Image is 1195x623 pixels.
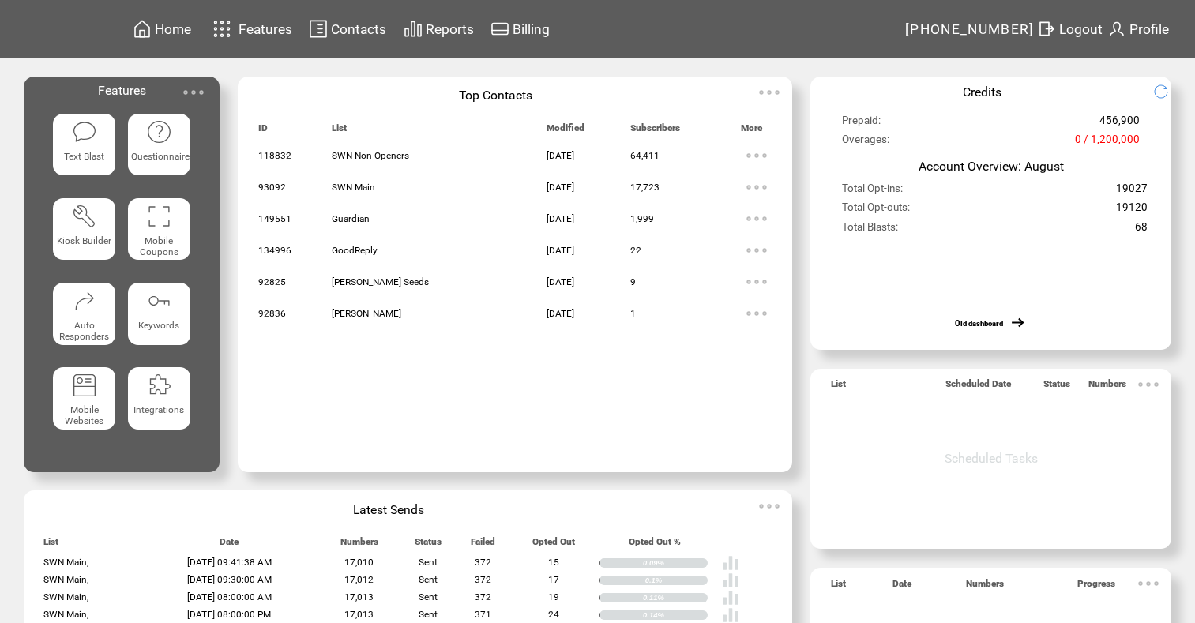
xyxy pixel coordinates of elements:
span: Opted Out [532,536,575,554]
span: [DATE] 09:41:38 AM [187,557,272,568]
span: More [741,122,762,141]
span: 93092 [258,182,286,193]
span: Reports [426,21,474,37]
span: 372 [475,557,491,568]
span: Status [1043,378,1070,396]
span: Latest Sends [353,502,424,517]
img: ellypsis.svg [753,77,785,108]
span: Sent [419,574,438,585]
span: Keywords [138,320,179,331]
span: SWN Main, [43,609,88,620]
a: Mobile Websites [53,367,115,439]
img: refresh.png [1153,84,1181,99]
span: SWN Main, [43,574,88,585]
span: 9 [630,276,636,287]
span: Features [98,83,146,98]
span: 1 [630,308,636,319]
img: ellypsis.svg [741,140,772,171]
span: 92836 [258,308,286,319]
img: creidtcard.svg [490,19,509,39]
div: 0.11% [643,593,708,602]
span: Scheduled Date [945,378,1011,396]
span: Total Blasts: [842,221,898,240]
span: Mobile Websites [65,404,103,426]
img: poll%20-%20white.svg [722,572,739,589]
span: Failed [471,536,495,554]
span: 64,411 [630,150,660,161]
img: ellypsis.svg [1133,568,1164,599]
img: chart.svg [404,19,423,39]
img: auto-responders.svg [72,288,97,313]
span: Scheduled Tasks [945,451,1038,466]
div: 0.09% [643,558,708,568]
span: Billing [513,21,550,37]
a: Reports [401,17,476,41]
span: [PERSON_NAME] [332,308,401,319]
img: ellypsis.svg [741,298,772,329]
span: ID [258,122,268,141]
span: 15 [548,557,559,568]
span: 17 [548,574,559,585]
span: 134996 [258,245,291,256]
img: coupons.svg [146,204,171,229]
span: Modified [547,122,584,141]
div: 0.14% [643,610,708,620]
img: ellypsis.svg [753,490,785,522]
img: ellypsis.svg [1133,369,1164,400]
img: ellypsis.svg [178,77,209,108]
span: SWN Main, [43,557,88,568]
span: SWN Main, [43,591,88,602]
span: [DATE] [547,150,574,161]
span: SWN Main [332,182,375,193]
span: [PHONE_NUMBER] [905,21,1035,37]
img: keywords.svg [146,288,171,313]
span: Guardian [332,213,370,224]
span: [DATE] [547,308,574,319]
a: Features [206,13,295,44]
span: Sent [419,591,438,602]
span: [DATE] 09:30:00 AM [187,574,272,585]
div: 0.1% [645,576,708,585]
a: Profile [1105,17,1171,41]
span: 371 [475,609,491,620]
span: Status [415,536,442,554]
a: Contacts [306,17,389,41]
span: Numbers [966,578,1004,596]
span: List [332,122,347,141]
span: List [43,536,58,554]
span: 19 [548,591,559,602]
img: ellypsis.svg [741,235,772,266]
img: questionnaire.svg [146,119,171,144]
span: Sent [419,557,438,568]
span: [PERSON_NAME] Seeds [332,276,429,287]
span: Home [155,21,191,37]
img: tool%201.svg [72,204,97,229]
span: [DATE] [547,213,574,224]
img: features.svg [209,16,236,42]
span: 17,010 [344,557,374,568]
img: exit.svg [1037,19,1056,39]
a: Keywords [128,283,190,355]
span: Total Opt-ins: [842,182,903,201]
span: List [831,378,846,396]
a: Auto Responders [53,283,115,355]
img: home.svg [133,19,152,39]
img: poll%20-%20white.svg [722,554,739,572]
span: 19120 [1116,201,1148,220]
span: Sent [419,609,438,620]
span: Credits [963,84,1001,99]
span: Top Contacts [459,88,532,103]
img: contacts.svg [309,19,328,39]
span: [DATE] 08:00:00 AM [187,591,272,602]
span: 68 [1135,221,1148,240]
a: Billing [488,17,552,41]
span: 118832 [258,150,291,161]
img: ellypsis.svg [741,171,772,203]
span: 456,900 [1099,114,1140,133]
img: text-blast.svg [72,119,97,144]
span: 19027 [1116,182,1148,201]
span: 0 / 1,200,000 [1075,133,1140,152]
span: 92825 [258,276,286,287]
span: Total Opt-outs: [842,201,910,220]
span: Date [220,536,239,554]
